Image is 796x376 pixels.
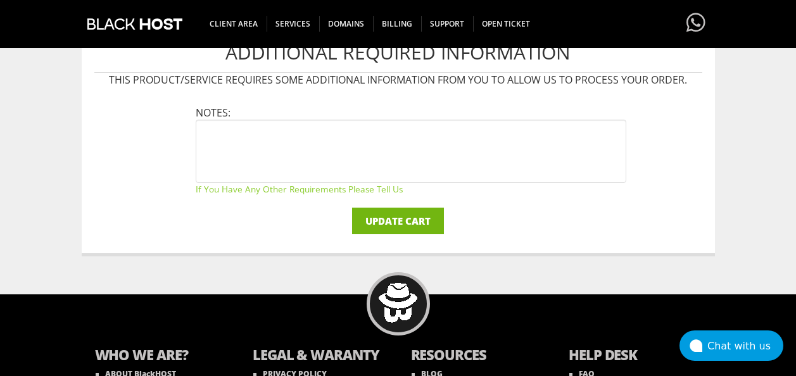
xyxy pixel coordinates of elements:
[569,345,702,367] b: HELP DESK
[707,340,783,352] div: Chat with us
[473,16,539,32] span: Open Ticket
[95,345,228,367] b: WHO WE ARE?
[196,106,626,195] li: Notes:
[196,183,626,195] small: If you have any other requirements please tell us
[94,73,702,87] p: This product/service requires some additional information from you to allow us to process your or...
[421,16,474,32] span: Support
[201,16,267,32] span: CLIENT AREA
[253,345,386,367] b: LEGAL & WARANTY
[267,16,320,32] span: SERVICES
[94,32,702,73] h1: Additional Required Information
[378,283,418,323] img: BlackHOST mascont, Blacky.
[411,345,544,367] b: RESOURCES
[679,330,783,361] button: Chat with us
[352,208,444,234] input: Update Cart
[319,16,374,32] span: Domains
[373,16,422,32] span: Billing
